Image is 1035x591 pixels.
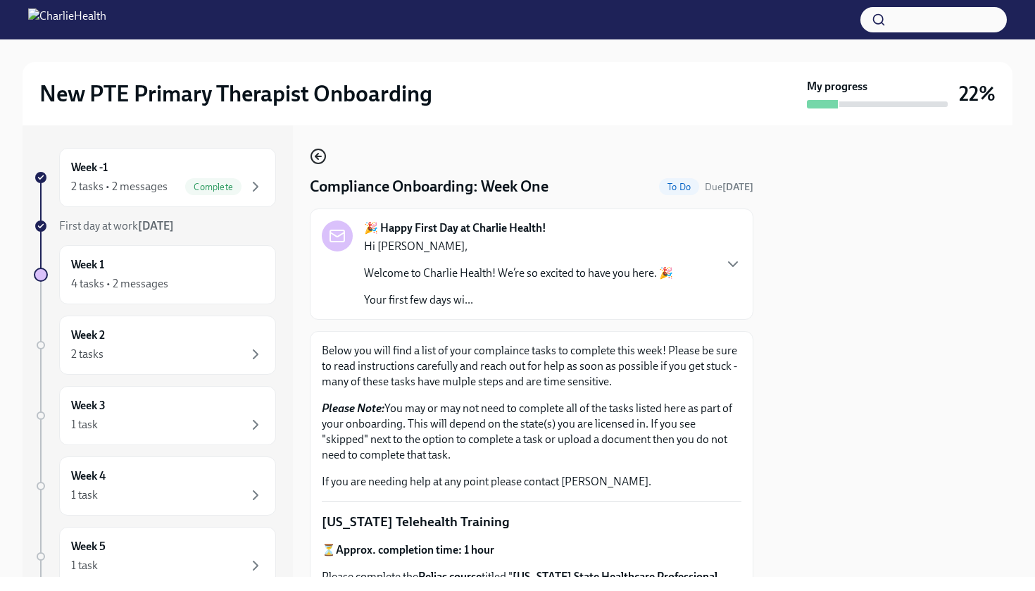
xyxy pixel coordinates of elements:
[34,386,276,445] a: Week 31 task
[322,343,741,390] p: Below you will find a list of your complaince tasks to complete this week! Please be sure to read...
[34,148,276,207] a: Week -12 tasks • 2 messagesComplete
[722,181,753,193] strong: [DATE]
[71,417,98,433] div: 1 task
[705,181,753,193] span: Due
[28,8,106,31] img: CharlieHealth
[310,176,548,197] h4: Compliance Onboarding: Week One
[34,316,276,375] a: Week 22 tasks
[71,179,168,194] div: 2 tasks • 2 messages
[336,543,494,556] strong: Approx. completion time: 1 hour
[71,468,106,484] h6: Week 4
[71,487,98,503] div: 1 task
[322,474,741,490] p: If you are needing help at any point please contact [PERSON_NAME].
[364,239,673,254] p: Hi [PERSON_NAME],
[322,401,741,463] p: You may or may not need to complete all of the tasks listed here as part of your onboarding. This...
[364,266,673,281] p: Welcome to Charlie Health! We’re so excited to have you here. 🎉
[138,219,174,232] strong: [DATE]
[34,456,276,516] a: Week 41 task
[322,513,741,531] p: [US_STATE] Telehealth Training
[185,182,241,192] span: Complete
[71,276,168,292] div: 4 tasks • 2 messages
[39,80,432,108] h2: New PTE Primary Therapist Onboarding
[364,220,546,236] strong: 🎉 Happy First Day at Charlie Health!
[71,558,98,573] div: 1 task
[322,542,741,558] p: ⏳
[659,182,699,192] span: To Do
[71,257,104,273] h6: Week 1
[34,245,276,304] a: Week 14 tasks • 2 messages
[71,328,105,343] h6: Week 2
[71,160,108,175] h6: Week -1
[34,527,276,586] a: Week 51 task
[322,402,384,415] strong: Please Note:
[34,218,276,234] a: First day at work[DATE]
[71,539,106,554] h6: Week 5
[807,79,867,94] strong: My progress
[705,180,753,194] span: August 30th, 2025 07:00
[959,81,996,106] h3: 22%
[71,347,103,362] div: 2 tasks
[364,292,673,308] p: Your first few days wi...
[59,219,174,232] span: First day at work
[71,398,106,413] h6: Week 3
[418,570,482,583] strong: Relias course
